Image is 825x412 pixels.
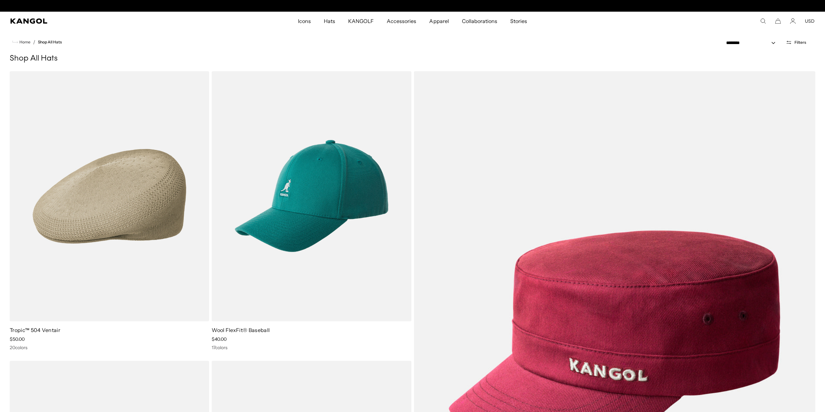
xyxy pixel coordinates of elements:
a: Wool FlexFit® Baseball [212,327,270,333]
span: $40.00 [212,336,227,342]
h1: Shop All Hats [10,54,815,63]
a: Account [790,18,796,24]
a: Collaborations [455,12,504,30]
button: USD [805,18,815,24]
div: 17 colors [212,345,411,350]
a: Apparel [423,12,455,30]
span: $50.00 [10,336,25,342]
button: Open filters [782,40,810,45]
a: Tropic™ 504 Ventair [10,327,60,333]
div: 1 of 2 [346,3,479,8]
a: Home [12,39,30,45]
img: Tropic™ 504 Ventair [10,71,209,321]
span: Hats [324,12,335,30]
a: Accessories [380,12,423,30]
div: Announcement [346,3,479,8]
span: Filters [795,40,806,45]
a: Stories [504,12,534,30]
span: Stories [510,12,527,30]
select: Sort by: Featured [724,40,782,46]
button: Cart [775,18,781,24]
span: Apparel [429,12,449,30]
a: KANGOLF [342,12,380,30]
span: Icons [298,12,311,30]
summary: Search here [760,18,766,24]
a: Kangol [10,18,198,24]
img: Wool FlexFit® Baseball [212,71,411,321]
a: Hats [317,12,342,30]
slideshow-component: Announcement bar [346,3,479,8]
span: KANGOLF [348,12,374,30]
span: Accessories [387,12,416,30]
div: 20 colors [10,345,209,350]
span: Home [18,40,30,44]
span: Collaborations [462,12,497,30]
a: Shop All Hats [38,40,62,44]
li: / [30,38,35,46]
a: Icons [291,12,317,30]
